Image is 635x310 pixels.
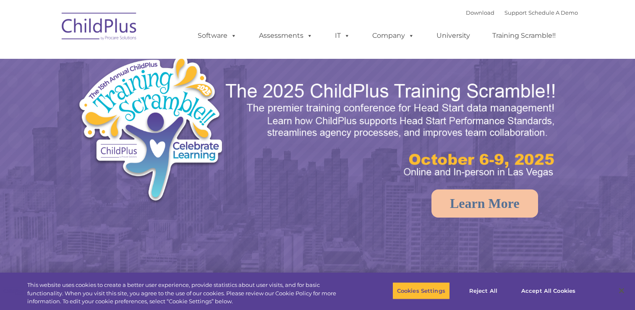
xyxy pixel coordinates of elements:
[457,282,510,299] button: Reject All
[466,9,494,16] a: Download
[504,9,527,16] a: Support
[484,27,564,44] a: Training Scramble!!
[517,282,580,299] button: Accept All Cookies
[466,9,578,16] font: |
[251,27,321,44] a: Assessments
[392,282,450,299] button: Cookies Settings
[327,27,358,44] a: IT
[428,27,478,44] a: University
[528,9,578,16] a: Schedule A Demo
[57,7,141,49] img: ChildPlus by Procare Solutions
[27,281,349,306] div: This website uses cookies to create a better user experience, provide statistics about user visit...
[364,27,423,44] a: Company
[612,281,631,300] button: Close
[431,189,538,218] a: Learn More
[189,27,245,44] a: Software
